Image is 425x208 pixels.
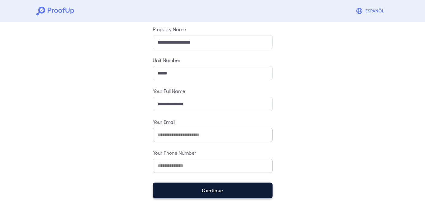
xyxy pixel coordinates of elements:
label: Your Email [153,118,273,125]
label: Your Phone Number [153,149,273,156]
label: Unit Number [153,57,273,64]
label: Your Full Name [153,87,273,94]
button: Espanõl [353,5,389,17]
label: Property Name [153,26,273,33]
button: Continue [153,183,273,198]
